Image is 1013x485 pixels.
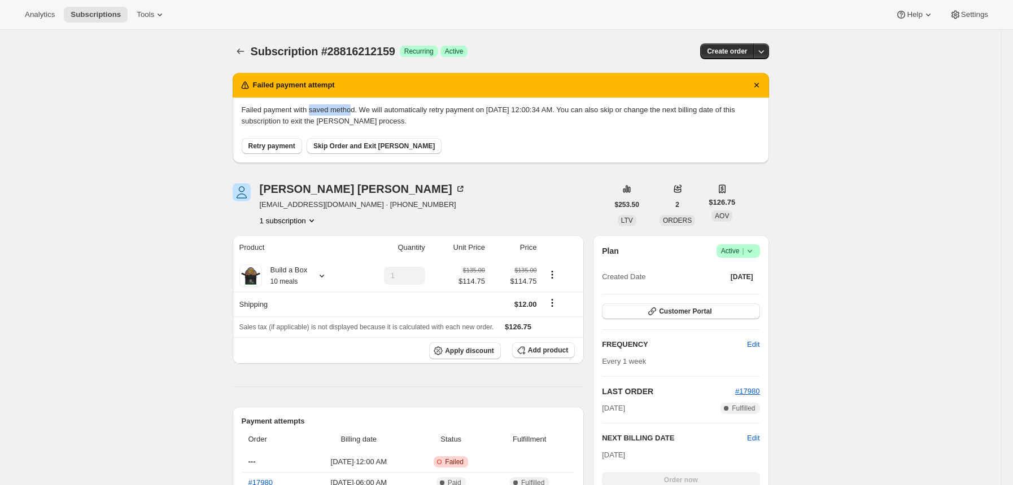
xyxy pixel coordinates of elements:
button: Create order [700,43,754,59]
h2: Payment attempts [242,416,575,427]
span: $126.75 [505,323,531,331]
button: Subscriptions [233,43,248,59]
th: Unit Price [429,235,488,260]
img: product img [239,264,262,287]
th: Order [242,427,303,452]
button: Shipping actions [543,297,561,309]
span: $253.50 [615,200,639,209]
span: [DATE] [731,272,753,281]
span: Denius Johnson [233,183,251,201]
span: Tools [137,10,154,19]
span: ORDERS [663,217,692,224]
th: Quantity [354,235,429,260]
span: Created Date [602,271,645,283]
button: Skip Order and Exit [PERSON_NAME] [307,138,442,154]
span: [DATE] · 12:00 AM [306,456,411,468]
span: $114.75 [492,276,537,287]
span: Analytics [25,10,55,19]
button: Dismiss notification [749,77,765,93]
span: Failed [445,457,464,466]
h2: Failed payment attempt [253,80,335,91]
span: [DATE] [602,451,625,459]
span: Settings [961,10,988,19]
h2: NEXT BILLING DATE [602,433,747,444]
button: 2 [669,197,686,213]
span: Every 1 week [602,357,646,365]
span: Billing date [306,434,411,445]
button: Apply discount [429,342,501,359]
span: [DATE] [602,403,625,414]
span: $126.75 [709,197,735,208]
button: Analytics [18,7,62,23]
span: Status [418,434,484,445]
span: [EMAIL_ADDRESS][DOMAIN_NAME] · [PHONE_NUMBER] [260,199,466,210]
div: [PERSON_NAME] [PERSON_NAME] [260,183,466,195]
small: $135.00 [463,267,485,274]
button: [DATE] [724,269,760,285]
p: Failed payment with saved method. We will automatically retry payment on [DATE] 12:00:34 AM. You ... [242,104,760,127]
span: Apply discount [445,346,494,355]
button: #17980 [735,386,759,397]
span: --- [248,457,256,466]
span: Subscriptions [71,10,121,19]
h2: Plan [602,245,619,257]
span: $12.00 [514,300,537,308]
span: 2 [675,200,679,209]
span: LTV [621,217,633,224]
span: Fulfilled [732,404,755,413]
button: Help [889,7,940,23]
button: Product actions [543,268,561,281]
span: Create order [707,47,747,56]
span: Recurring [404,47,434,56]
span: | [742,246,744,255]
button: Settings [943,7,995,23]
span: Fulfillment [491,434,568,445]
th: Shipping [233,292,354,316]
span: Customer Portal [659,307,711,316]
button: Customer Portal [602,303,759,319]
button: Tools [130,7,172,23]
h2: FREQUENCY [602,339,747,350]
button: Edit [747,433,759,444]
th: Product [233,235,354,260]
button: $253.50 [608,197,646,213]
small: $135.00 [514,267,536,274]
span: Active [721,245,756,257]
span: Skip Order and Exit [PERSON_NAME] [313,142,435,151]
span: Help [907,10,922,19]
small: 10 meals [270,277,298,285]
a: #17980 [735,387,759,395]
span: Active [445,47,464,56]
button: Add product [512,342,575,358]
span: AOV [715,212,729,220]
button: Subscriptions [64,7,128,23]
div: Build a Box [262,264,308,287]
span: Subscription #28816212159 [251,45,395,58]
th: Price [488,235,540,260]
span: Edit [747,339,759,350]
button: Product actions [260,215,317,226]
button: Retry payment [242,138,302,154]
span: Sales tax (if applicable) is not displayed because it is calculated with each new order. [239,323,494,331]
span: $114.75 [459,276,485,287]
span: Retry payment [248,142,295,151]
h2: LAST ORDER [602,386,735,397]
span: Add product [528,346,568,355]
button: Edit [740,336,766,354]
